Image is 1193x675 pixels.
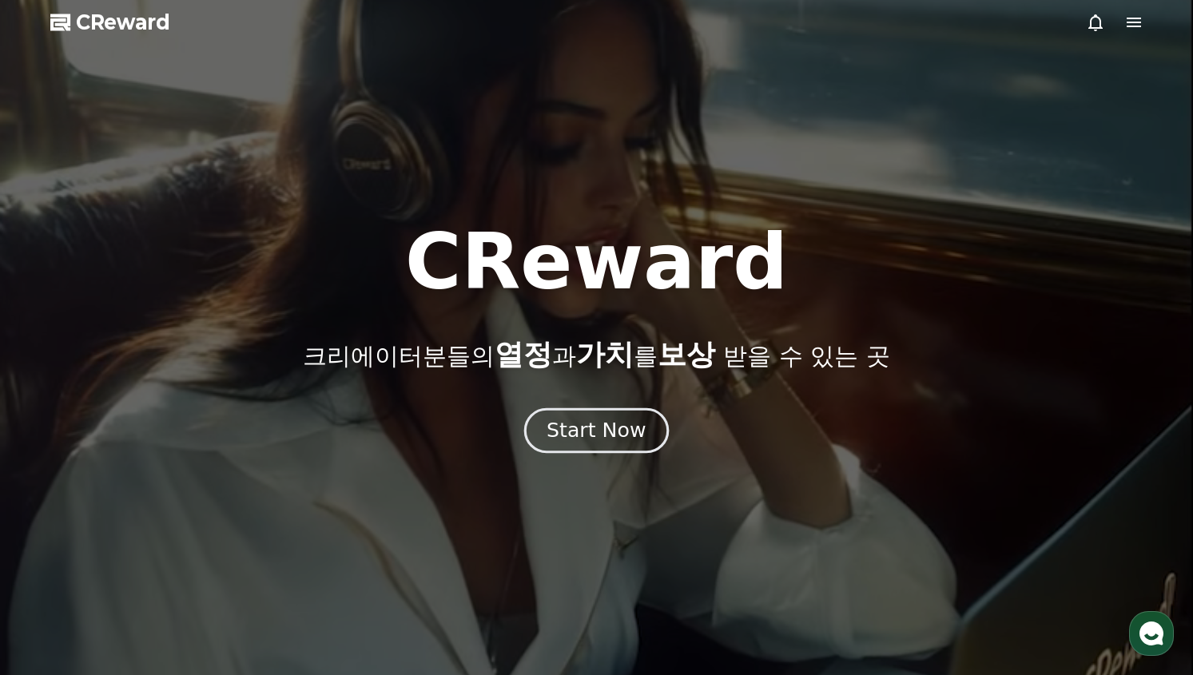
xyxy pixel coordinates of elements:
p: 크리에이터분들의 과 를 받을 수 있는 곳 [303,339,889,371]
a: CReward [50,10,170,35]
a: 홈 [5,506,105,546]
span: 대화 [146,531,165,544]
button: Start Now [524,407,669,453]
span: 열정 [495,338,552,371]
a: Start Now [527,425,666,440]
span: 가치 [576,338,634,371]
span: CReward [76,10,170,35]
span: 보상 [658,338,715,371]
a: 설정 [206,506,307,546]
h1: CReward [405,224,788,300]
a: 대화 [105,506,206,546]
span: 설정 [247,530,266,543]
span: 홈 [50,530,60,543]
div: Start Now [547,417,646,444]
